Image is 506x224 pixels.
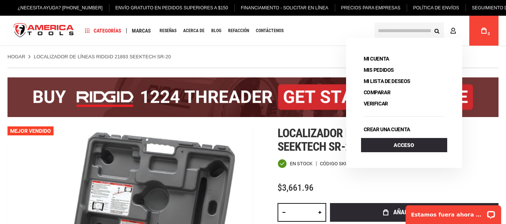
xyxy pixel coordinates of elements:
img: Herramientas de América [7,17,80,45]
font: Categorías [94,28,121,34]
font: Acerca de [183,28,204,33]
font: Contáctenos [256,28,284,33]
font: Precios para empresas [341,5,401,10]
font: Localizador de líneas RIDGID 21893 SeekTech SR-20 [34,54,171,59]
font: 0 [488,32,490,36]
font: Acceso [394,142,414,148]
font: Mi lista de deseos [364,78,410,84]
a: Contáctenos [252,26,287,36]
font: Verificar [364,101,388,107]
font: Blog [211,28,221,33]
a: Reseñas [156,26,180,36]
font: Localizador de líneas Ridgid 21893 seektech sr-20 [278,126,458,154]
font: Comparar [364,89,391,95]
a: Mis pedidos [361,65,397,75]
a: Mi cuenta [361,53,392,64]
font: $3,661.96 [278,182,313,193]
font: añadir a la cesta [393,208,445,216]
a: Mi lista de deseos [361,76,413,86]
a: Comparar [361,87,393,98]
font: Código SKU [320,161,348,166]
a: Marcas [128,26,154,36]
button: Abrir el widget de chat LiveChat [86,10,95,19]
button: Buscar [430,24,444,38]
font: Crear una cuenta [364,126,410,132]
a: Hogar [7,53,25,60]
font: Envío gratuito en pedidos superiores a $150 [115,5,228,10]
font: Estamos fuera ahora mismo. ¡Vuelve más tarde! [10,11,157,17]
a: Verificar [361,98,391,109]
iframe: Widget de chat LiveChat [401,200,506,224]
font: En stock [290,161,312,166]
font: ¿Necesita ayuda? [PHONE_NUMBER] [18,5,103,10]
a: Categorías [82,26,125,36]
img: BOGO: ¡Compre la roscadora RIDGID® 1224 (26092) y obtenga el soporte 92467 200A GRATIS! [7,77,499,117]
button: añadir a la cesta [330,203,499,222]
a: Blog [208,26,225,36]
a: 0 [477,16,491,46]
a: logotipo de la tienda [7,17,80,45]
div: Disponibilidad [278,159,312,168]
font: Cuenta [459,28,478,34]
font: Mi cuenta [364,56,389,62]
font: Reseñas [160,28,176,33]
a: Acceso [361,138,447,152]
a: Refacción [225,26,252,36]
font: Marcas [132,28,151,34]
font: Refacción [228,28,249,33]
a: Acerca de [180,26,208,36]
font: Mis pedidos [364,67,394,73]
font: Política de envíos [413,5,459,10]
font: Financiamiento - Solicitar en línea [241,5,328,10]
a: Crear una cuenta [361,124,413,135]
